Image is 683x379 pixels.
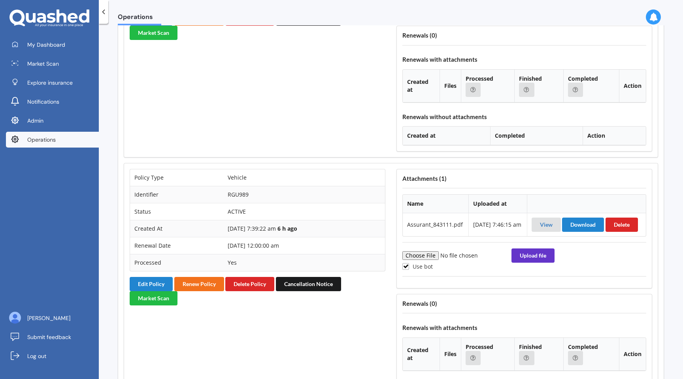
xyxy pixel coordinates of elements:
[277,225,297,232] b: 6 h ago
[562,218,604,232] button: Download
[461,338,514,371] th: Processed
[403,70,440,102] th: Created at
[402,175,646,182] h4: Attachments ( 1 )
[532,218,561,232] button: View
[402,263,433,270] label: Use bot
[130,186,223,203] td: Identifier
[27,352,46,360] span: Log out
[402,324,646,332] h4: Renewals with attachments
[468,195,527,213] th: Uploaded at
[403,127,490,145] th: Created at
[6,56,99,72] a: Market Scan
[130,254,223,271] td: Processed
[619,338,646,371] th: Action
[6,329,99,345] a: Submit feedback
[440,338,461,371] th: Files
[402,113,646,121] h4: Renewals without attachments
[130,291,177,305] button: Market Scan
[223,186,385,203] td: RGU989
[514,338,563,371] th: Finished
[223,203,385,220] td: ACTIVE
[402,56,646,63] h4: Renewals with attachments
[6,37,99,53] a: My Dashboard
[402,300,646,307] h4: Renewals ( 0 )
[403,195,468,213] th: Name
[403,213,468,236] td: Assurant_843111.pdf
[174,277,224,291] button: Renew Policy
[606,218,638,232] button: Delete
[563,70,619,102] th: Completed
[130,26,177,40] button: Market Scan
[6,348,99,364] a: Log out
[440,70,461,102] th: Files
[402,32,646,39] h4: Renewals ( 0 )
[130,203,223,220] td: Status
[276,277,341,291] button: Cancellation Notice
[27,79,73,87] span: Explore insurance
[118,13,161,24] span: Operations
[619,70,646,102] th: Action
[6,113,99,129] a: Admin
[130,169,223,186] td: Policy Type
[514,70,563,102] th: Finished
[27,41,65,49] span: My Dashboard
[563,338,619,371] th: Completed
[468,213,527,236] td: [DATE] 7:46:15 am
[27,333,71,341] span: Submit feedback
[223,237,385,254] td: [DATE] 12:00:00 am
[583,127,646,145] th: Action
[130,220,223,237] td: Created At
[223,169,385,186] td: Vehicle
[9,312,21,324] img: ALV-UjU6YHOUIM1AGx_4vxbOkaOq-1eqc8a3URkVIJkc_iWYmQ98kTe7fc9QMVOBV43MoXmOPfWPN7JjnmUwLuIGKVePaQgPQ...
[6,94,99,110] a: Notifications
[6,310,99,326] a: [PERSON_NAME]
[130,237,223,254] td: Renewal Date
[511,248,555,263] button: Upload file
[27,136,56,144] span: Operations
[540,221,553,228] a: View
[223,254,385,271] td: Yes
[27,117,43,125] span: Admin
[27,60,59,68] span: Market Scan
[130,277,173,291] button: Edit Policy
[461,70,514,102] th: Processed
[223,220,385,237] td: [DATE] 7:39:22 am
[27,98,59,106] span: Notifications
[403,338,440,371] th: Created at
[225,277,274,291] button: Delete Policy
[490,127,582,145] th: Completed
[27,314,70,322] span: [PERSON_NAME]
[6,132,99,148] a: Operations
[6,75,99,91] a: Explore insurance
